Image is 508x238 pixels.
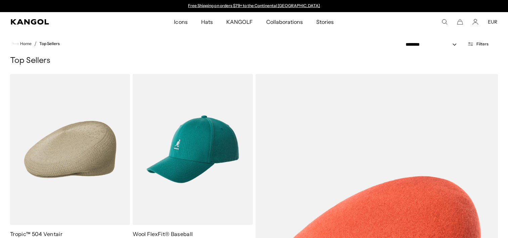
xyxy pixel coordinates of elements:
[194,12,220,32] a: Hats
[310,12,340,32] a: Stories
[476,42,489,46] span: Filters
[185,3,323,9] div: Announcement
[266,12,303,32] span: Collaborations
[174,12,187,32] span: Icons
[260,12,310,32] a: Collaborations
[463,41,493,47] button: Open filters
[167,12,194,32] a: Icons
[39,41,60,46] a: Top Sellers
[201,12,213,32] span: Hats
[185,3,323,9] div: 1 of 2
[472,19,478,25] a: Account
[32,40,37,48] li: /
[133,231,193,237] a: Wool FlexFit® Baseball
[188,3,320,8] a: Free Shipping on orders $79+ to the Continental [GEOGRAPHIC_DATA]
[488,19,497,25] button: EUR
[185,3,323,9] slideshow-component: Announcement bar
[10,56,498,66] h1: Top Sellers
[11,19,115,25] a: Kangol
[316,12,334,32] span: Stories
[10,74,130,225] img: Tropic™ 504 Ventair
[226,12,253,32] span: KANGOLF
[457,19,463,25] button: Cart
[13,41,32,47] a: Home
[10,231,62,237] a: Tropic™ 504 Ventair
[442,19,448,25] summary: Search here
[220,12,260,32] a: KANGOLF
[19,41,32,46] span: Home
[133,74,252,225] img: Wool FlexFit® Baseball
[403,41,463,48] select: Sort by: Featured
